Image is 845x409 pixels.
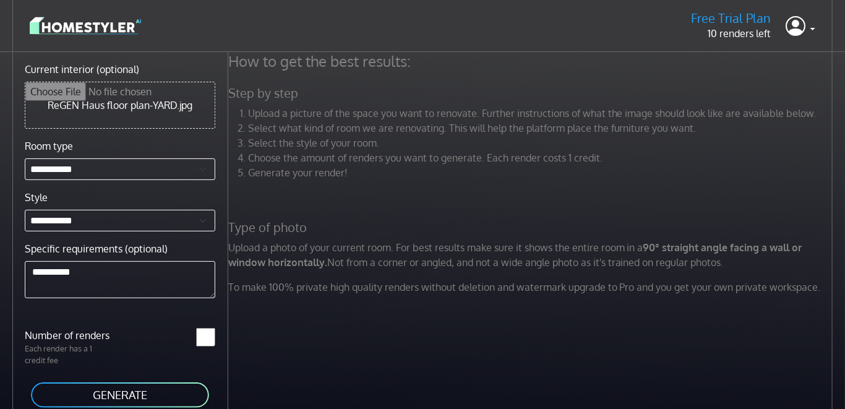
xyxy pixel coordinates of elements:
[248,121,836,136] li: Select what kind of room we are renovating. This will help the platform place the furniture you w...
[25,241,168,256] label: Specific requirements (optional)
[248,136,836,150] li: Select the style of your room.
[25,139,73,153] label: Room type
[221,220,843,235] h5: Type of photo
[30,381,210,409] button: GENERATE
[221,240,843,270] p: Upload a photo of your current room. For best results make sure it shows the entire room in a Not...
[25,190,48,205] label: Style
[691,11,771,26] h5: Free Trial Plan
[221,280,843,295] p: To make 100% private high quality renders without deletion and watermark upgrade to Pro and you g...
[17,343,120,366] p: Each render has a 1 credit fee
[25,62,139,77] label: Current interior (optional)
[248,150,836,165] li: Choose the amount of renders you want to generate. Each render costs 1 credit.
[228,241,802,269] strong: 90° straight angle facing a wall or window horizontally.
[221,85,843,101] h5: Step by step
[248,106,836,121] li: Upload a picture of the space you want to renovate. Further instructions of what the image should...
[17,328,120,343] label: Number of renders
[30,15,141,37] img: logo-3de290ba35641baa71223ecac5eacb59cb85b4c7fdf211dc9aaecaaee71ea2f8.svg
[248,165,836,180] li: Generate your render!
[691,26,771,41] p: 10 renders left
[221,52,843,71] h4: How to get the best results:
